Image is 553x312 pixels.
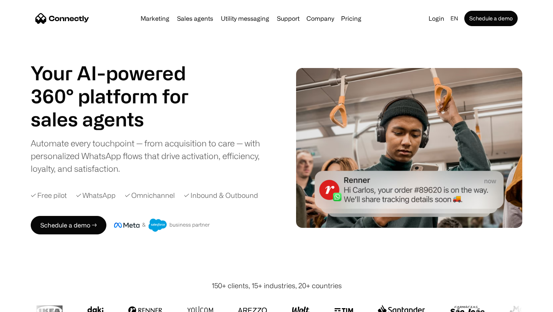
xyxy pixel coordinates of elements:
a: Utility messaging [218,15,272,22]
div: en [450,13,458,24]
div: en [447,13,463,24]
div: ✓ Inbound & Outbound [184,190,258,201]
div: 1 of 4 [31,108,207,131]
a: Schedule a demo [464,11,518,26]
h1: Your AI-powered 360° platform for [31,61,207,108]
ul: Language list [15,299,46,309]
a: home [35,13,89,24]
a: Marketing [137,15,172,22]
div: Company [306,13,334,24]
div: 150+ clients, 15+ industries, 20+ countries [212,280,342,291]
img: Meta and Salesforce business partner badge. [114,219,210,232]
div: Automate every touchpoint — from acquisition to care — with personalized WhatsApp flows that driv... [31,137,273,175]
a: Schedule a demo → [31,216,106,234]
aside: Language selected: English [8,298,46,309]
a: Login [426,13,447,24]
a: Sales agents [174,15,216,22]
h1: sales agents [31,108,207,131]
div: ✓ Free pilot [31,190,67,201]
div: Company [304,13,336,24]
a: Support [274,15,303,22]
div: carousel [31,108,207,131]
a: Pricing [338,15,364,22]
div: ✓ Omnichannel [125,190,175,201]
div: ✓ WhatsApp [76,190,116,201]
